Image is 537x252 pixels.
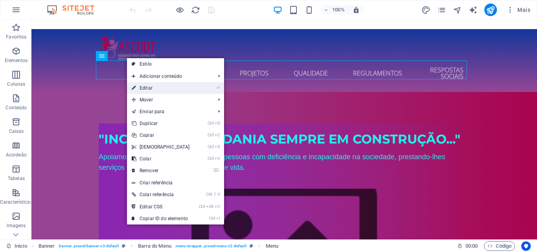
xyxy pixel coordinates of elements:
[216,216,220,221] i: I
[213,192,217,197] i: ⇧
[465,241,478,251] span: 00 00
[332,5,345,15] h6: 100%
[39,241,278,251] nav: breadcrumb
[208,156,214,161] i: Ctrl
[127,94,212,106] span: Mover
[453,5,462,15] button: navigator
[320,5,348,15] button: 100%
[471,243,472,249] span: :
[469,6,478,15] i: AI Writer
[39,241,55,251] span: Clique para selecionar. Clique duas vezes para editar
[7,223,26,229] p: Imagens
[206,192,212,197] i: Ctrl
[469,5,478,15] button: text_generator
[127,189,195,200] a: Ctrl⇧VColar referência
[7,81,25,87] p: Colunas
[421,5,431,15] button: design
[6,34,26,40] p: Favoritos
[506,6,530,14] span: Mais
[437,6,446,15] i: Páginas (Ctrl+Alt+S)
[9,128,24,134] p: Caixas
[127,58,224,70] a: Estilo
[213,168,220,173] i: ⌦
[215,144,220,149] i: X
[521,241,531,251] button: Usercentrics
[199,204,205,209] i: Ctrl
[191,6,200,15] i: Recarregar página
[127,118,195,129] a: CtrlDDuplicar
[175,241,246,251] span: . menu-wrapper .preset-menu-v2-default
[208,144,214,149] i: Ctrl
[6,241,27,251] a: Clique para cancelar a seleção. Clique duas vezes para abrir as Páginas
[127,165,195,177] a: ⌦Remover
[216,85,220,90] i: ⏎
[215,156,220,161] i: V
[266,241,278,251] span: Clique para selecionar. Clique duas vezes para editar
[437,5,447,15] button: pages
[8,175,25,182] p: Tabelas
[127,129,195,141] a: CtrlCCopiar
[208,121,214,126] i: Ctrl
[127,177,224,189] a: Criar referência
[421,6,430,15] i: Design (Ctrl+Alt+Y)
[486,6,495,15] i: Publicar
[503,4,533,16] button: Mais
[127,70,212,82] span: Adicionar conteúdo
[122,244,125,248] i: Este elemento é uma predefinição personalizável
[206,204,214,209] i: Alt
[191,5,200,15] button: reload
[58,241,119,251] span: . banner .preset-banner-v3-default
[457,241,478,251] h6: Tempo de sessão
[127,201,195,213] a: CtrlAltCEditar CSS
[484,4,497,16] button: publish
[127,106,212,118] a: Enviar para
[487,241,511,251] span: Código
[353,6,360,13] i: Ao redimensionar, ajusta automaticamente o nível de zoom para caber no dispositivo escolhido.
[6,152,27,158] p: Acordeão
[127,141,195,153] a: CtrlX[DEMOGRAPHIC_DATA]
[6,105,27,111] p: Conteúdo
[250,244,253,248] i: Este elemento é uma predefinição personalizável
[215,132,220,138] i: C
[453,6,462,15] i: Navegador
[127,213,195,224] a: CtrlICopiar ID do elemento
[215,121,220,126] i: D
[175,5,184,15] button: Clique aqui para sair do modo de visualização e continuar editando
[5,57,28,64] p: Elementos
[208,132,214,138] i: Ctrl
[45,5,104,15] img: Editor Logo
[209,216,215,221] i: Ctrl
[215,204,220,209] i: C
[217,192,220,197] i: V
[138,241,171,251] span: Clique para selecionar. Clique duas vezes para editar
[127,153,195,165] a: CtrlVColar
[127,82,195,94] a: ⏎Editar
[484,241,515,251] button: Código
